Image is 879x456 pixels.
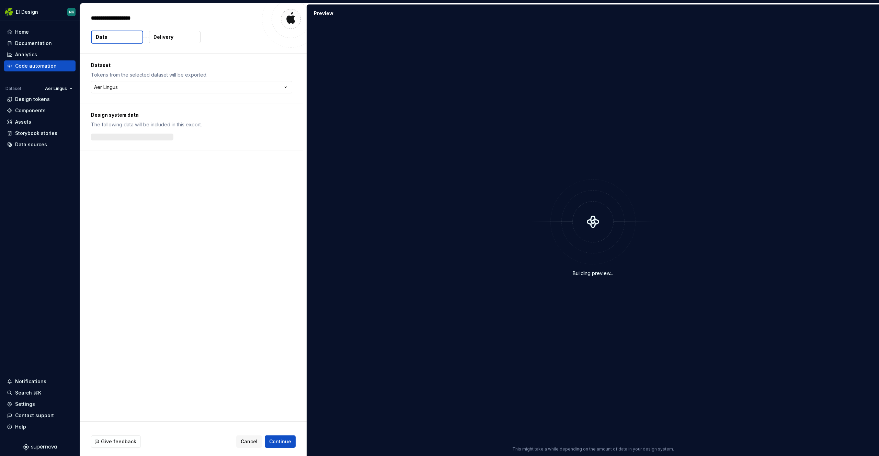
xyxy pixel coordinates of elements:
[4,26,76,37] a: Home
[15,107,46,114] div: Components
[4,38,76,49] a: Documentation
[573,270,613,277] div: Building preview...
[15,51,37,58] div: Analytics
[4,421,76,432] button: Help
[4,116,76,127] a: Assets
[69,9,74,15] div: NK
[236,435,262,448] button: Cancel
[5,86,21,91] div: Dataset
[15,412,54,419] div: Contact support
[15,141,47,148] div: Data sources
[4,94,76,105] a: Design tokens
[91,31,143,44] button: Data
[4,105,76,116] a: Components
[4,139,76,150] a: Data sources
[45,86,67,91] span: Aer Lingus
[101,438,136,445] span: Give feedback
[42,84,76,93] button: Aer Lingus
[314,10,333,17] div: Preview
[4,49,76,60] a: Analytics
[15,423,26,430] div: Help
[512,446,674,452] p: This might take a while depending on the amount of data in your design system.
[241,438,258,445] span: Cancel
[15,401,35,408] div: Settings
[91,112,292,118] p: Design system data
[4,376,76,387] button: Notifications
[4,410,76,421] button: Contact support
[4,60,76,71] a: Code automation
[265,435,296,448] button: Continue
[15,118,31,125] div: Assets
[4,128,76,139] a: Storybook stories
[16,9,38,15] div: EI Design
[15,62,57,69] div: Code automation
[15,40,52,47] div: Documentation
[5,8,13,16] img: 56b5df98-d96d-4d7e-807c-0afdf3bdaefa.png
[91,121,292,128] p: The following data will be included in this export.
[91,435,141,448] button: Give feedback
[4,387,76,398] button: Search ⌘K
[269,438,291,445] span: Continue
[15,378,46,385] div: Notifications
[23,444,57,451] svg: Supernova Logo
[15,130,57,137] div: Storybook stories
[91,71,292,78] p: Tokens from the selected dataset will be exported.
[4,399,76,410] a: Settings
[1,4,78,19] button: EI DesignNK
[91,62,292,69] p: Dataset
[149,31,201,43] button: Delivery
[153,34,173,41] p: Delivery
[96,34,107,41] p: Data
[15,96,50,103] div: Design tokens
[15,28,29,35] div: Home
[15,389,41,396] div: Search ⌘K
